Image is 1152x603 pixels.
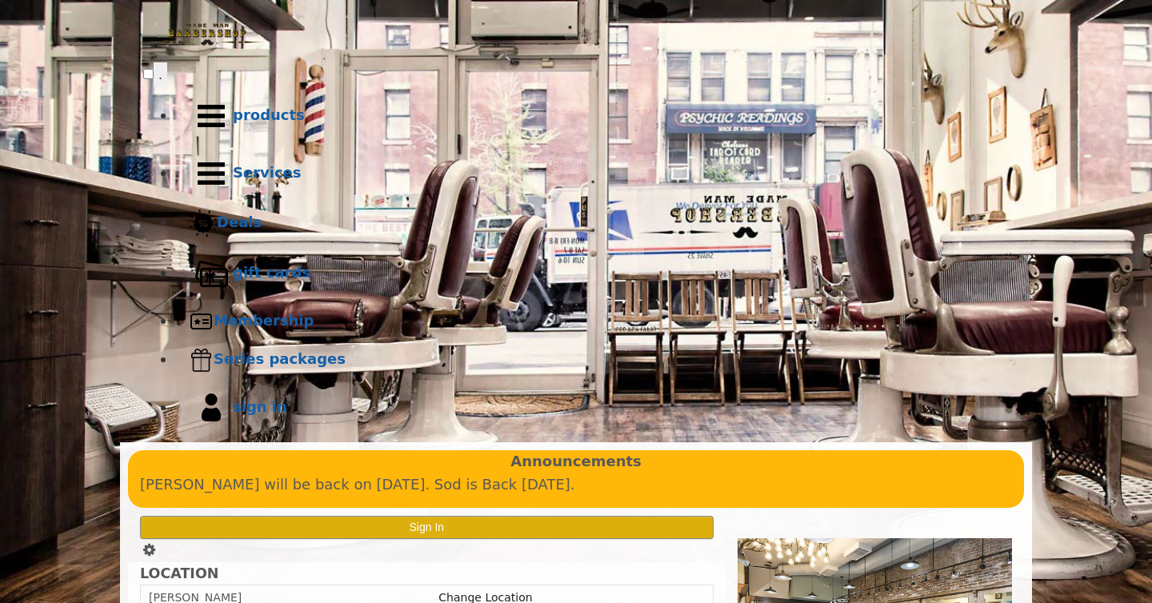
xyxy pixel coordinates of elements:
[214,312,314,329] b: Membership
[175,302,1009,341] a: MembershipMembership
[190,152,233,195] img: Services
[190,386,233,429] img: sign in
[143,69,154,79] input: menu toggle
[175,87,1009,145] a: Productsproducts
[175,245,1009,302] a: Gift cardsgift cards
[214,350,346,367] b: Series packages
[158,66,162,82] span: .
[190,94,233,138] img: Products
[233,106,305,123] b: products
[140,565,218,581] b: LOCATION
[140,473,1012,497] p: [PERSON_NAME] will be back on [DATE]. Sod is Back [DATE].
[190,252,233,295] img: Gift cards
[233,398,287,415] b: sign in
[175,341,1009,379] a: Series packagesSeries packages
[175,379,1009,437] a: sign insign in
[143,9,271,60] img: Made Man Barbershop logo
[154,62,167,87] button: menu toggle
[510,450,642,473] b: Announcements
[233,164,302,181] b: Services
[190,309,214,333] img: Membership
[175,145,1009,202] a: ServicesServices
[217,214,262,230] b: Deals
[175,202,1009,245] a: DealsDeals
[190,348,214,372] img: Series packages
[190,210,217,238] img: Deals
[140,516,714,539] button: Sign In
[233,264,310,281] b: gift cards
